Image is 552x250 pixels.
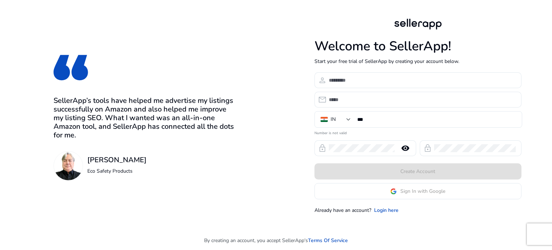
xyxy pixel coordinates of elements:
div: IN [331,115,336,123]
span: lock [423,144,432,153]
a: Terms Of Service [308,237,348,244]
h3: [PERSON_NAME] [87,156,147,164]
h3: SellerApp’s tools have helped me advertise my listings successfully on Amazon and also helped me ... [54,96,238,140]
p: Start your free trial of SellerApp by creating your account below. [314,58,521,65]
h1: Welcome to SellerApp! [314,38,521,54]
span: email [318,95,327,104]
p: Eco Safety Products [87,167,147,175]
span: lock [318,144,327,153]
a: Login here [374,206,399,214]
mat-error: Number is not valid [314,128,521,136]
span: person [318,76,327,85]
p: Already have an account? [314,206,371,214]
mat-icon: remove_red_eye [397,144,414,153]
